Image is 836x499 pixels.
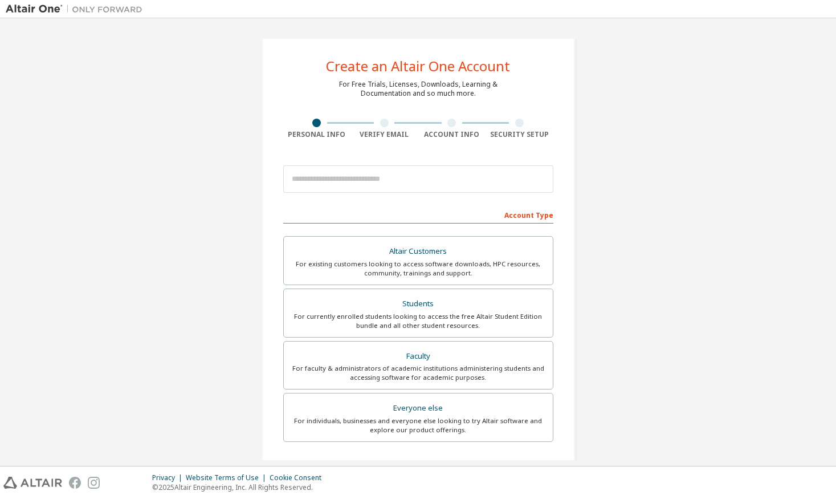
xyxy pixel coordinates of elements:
[350,130,418,139] div: Verify Email
[291,348,546,364] div: Faculty
[291,416,546,435] div: For individuals, businesses and everyone else looking to try Altair software and explore our prod...
[69,477,81,489] img: facebook.svg
[88,477,100,489] img: instagram.svg
[270,473,328,482] div: Cookie Consent
[6,3,148,15] img: Altair One
[291,312,546,330] div: For currently enrolled students looking to access the free Altair Student Edition bundle and all ...
[291,244,546,259] div: Altair Customers
[3,477,62,489] img: altair_logo.svg
[283,205,553,224] div: Account Type
[486,130,553,139] div: Security Setup
[291,400,546,416] div: Everyone else
[186,473,270,482] div: Website Terms of Use
[152,482,328,492] p: © 2025 Altair Engineering, Inc. All Rights Reserved.
[326,59,510,73] div: Create an Altair One Account
[152,473,186,482] div: Privacy
[291,364,546,382] div: For faculty & administrators of academic institutions administering students and accessing softwa...
[283,459,553,477] div: Your Profile
[339,80,497,98] div: For Free Trials, Licenses, Downloads, Learning & Documentation and so much more.
[283,130,351,139] div: Personal Info
[291,296,546,312] div: Students
[418,130,486,139] div: Account Info
[291,259,546,278] div: For existing customers looking to access software downloads, HPC resources, community, trainings ...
